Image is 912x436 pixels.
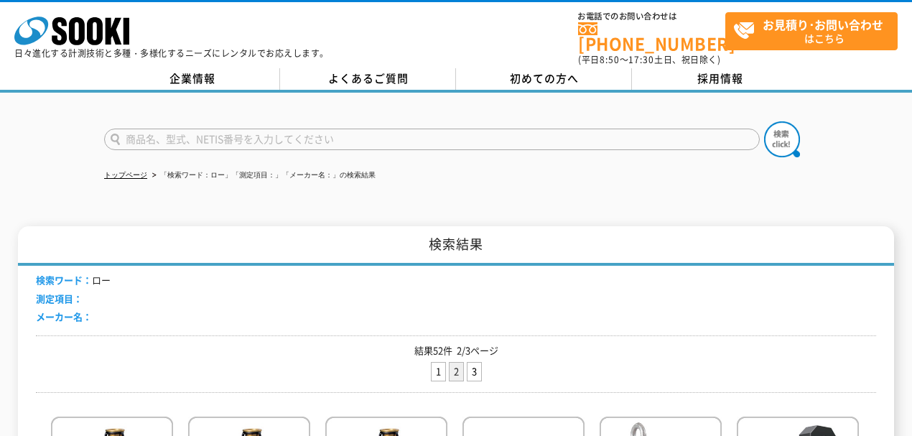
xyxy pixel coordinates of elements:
p: 日々進化する計測技術と多種・多様化するニーズにレンタルでお応えします。 [14,49,329,57]
span: 8:50 [600,53,620,66]
li: ロー [36,273,111,288]
span: お電話でのお問い合わせは [578,12,725,21]
img: btn_search.png [764,121,800,157]
p: 結果52件 2/3ページ [36,343,876,358]
a: 1 [432,363,445,381]
a: 採用情報 [632,68,808,90]
input: 商品名、型式、NETIS番号を入力してください [104,129,760,150]
a: [PHONE_NUMBER] [578,22,725,52]
span: メーカー名： [36,310,92,323]
li: 「検索ワード：ロー」「測定項目：」「メーカー名：」の検索結果 [149,168,376,183]
a: 企業情報 [104,68,280,90]
a: お見積り･お問い合わせはこちら [725,12,898,50]
li: 2 [449,362,464,381]
h1: 検索結果 [18,226,893,266]
span: 検索ワード： [36,273,92,287]
a: 初めての方へ [456,68,632,90]
span: 測定項目： [36,292,83,305]
strong: お見積り･お問い合わせ [763,16,883,33]
span: 初めての方へ [510,70,579,86]
span: はこちら [733,13,897,49]
span: (平日 ～ 土日、祝日除く) [578,53,720,66]
a: よくあるご質問 [280,68,456,90]
a: トップページ [104,171,147,179]
span: 17:30 [628,53,654,66]
a: 3 [467,363,481,381]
